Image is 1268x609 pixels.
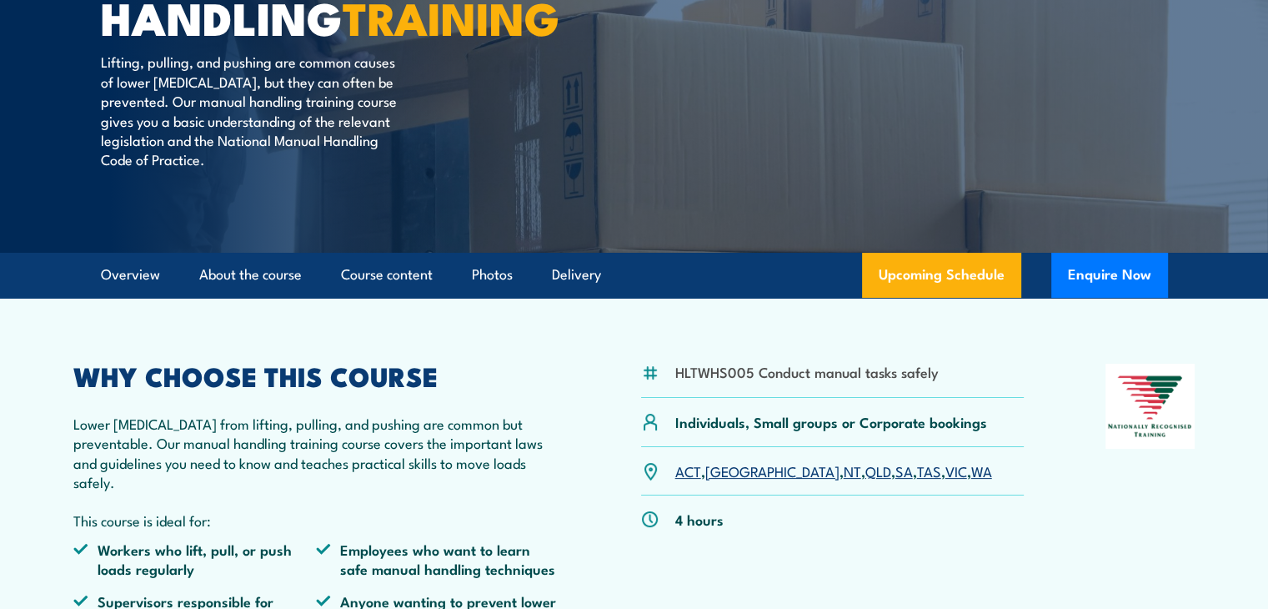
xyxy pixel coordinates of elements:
p: Lower [MEDICAL_DATA] from lifting, pulling, and pushing are common but preventable. Our manual ha... [73,414,560,492]
a: Photos [472,253,513,297]
a: WA [971,461,992,481]
li: Workers who lift, pull, or push loads regularly [73,540,317,579]
a: NT [844,461,861,481]
p: This course is ideal for: [73,511,560,530]
img: Nationally Recognised Training logo. [1105,364,1195,449]
a: VIC [945,461,967,481]
a: Delivery [552,253,601,297]
p: Individuals, Small groups or Corporate bookings [675,412,987,431]
li: Employees who want to learn safe manual handling techniques [316,540,559,579]
button: Enquire Now [1051,253,1168,298]
a: Overview [101,253,160,297]
a: SA [895,461,913,481]
h2: WHY CHOOSE THIS COURSE [73,364,560,387]
a: [GEOGRAPHIC_DATA] [705,461,839,481]
a: TAS [917,461,941,481]
p: 4 hours [675,510,724,529]
p: , , , , , , , [675,461,992,481]
a: Course content [341,253,433,297]
a: ACT [675,461,701,481]
a: Upcoming Schedule [862,253,1021,298]
a: About the course [199,253,302,297]
li: HLTWHS005 Conduct manual tasks safely [675,362,939,381]
a: QLD [865,461,891,481]
p: Lifting, pulling, and pushing are common causes of lower [MEDICAL_DATA], but they can often be pr... [101,52,405,169]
